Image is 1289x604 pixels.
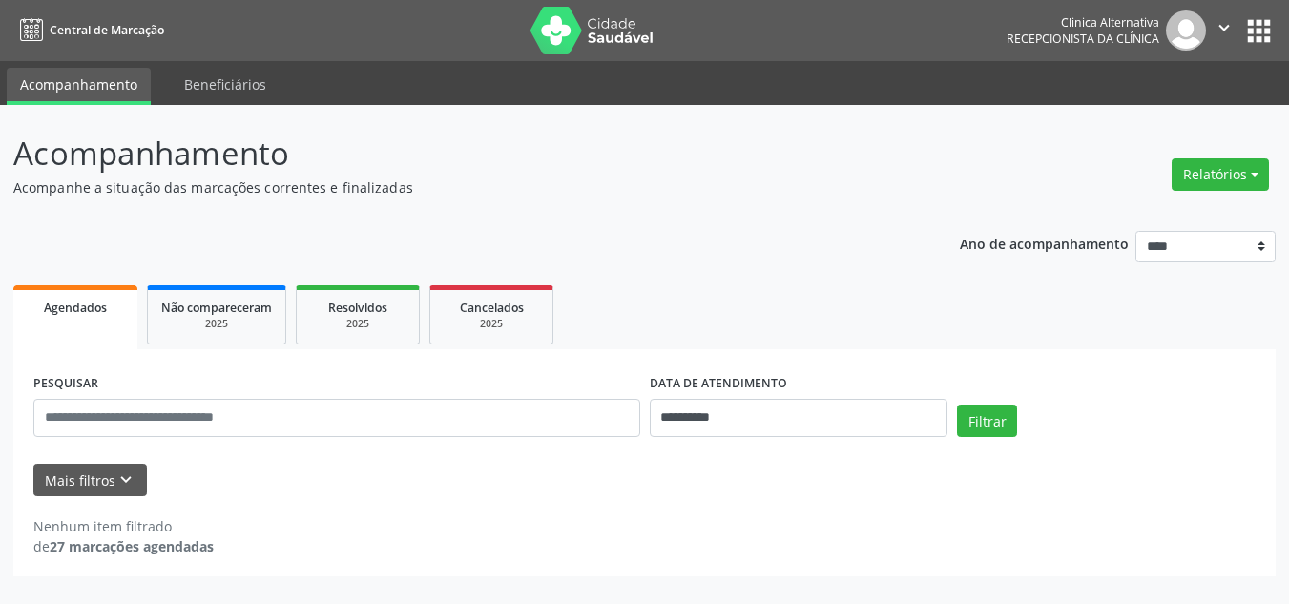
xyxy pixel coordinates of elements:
[328,300,387,316] span: Resolvidos
[171,68,280,101] a: Beneficiários
[33,516,214,536] div: Nenhum item filtrado
[444,317,539,331] div: 2025
[7,68,151,105] a: Acompanhamento
[1214,17,1235,38] i: 
[50,537,214,555] strong: 27 marcações agendadas
[161,317,272,331] div: 2025
[310,317,405,331] div: 2025
[460,300,524,316] span: Cancelados
[161,300,272,316] span: Não compareceram
[957,405,1017,437] button: Filtrar
[1007,14,1159,31] div: Clinica Alternativa
[1206,10,1242,51] button: 
[50,22,164,38] span: Central de Marcação
[115,469,136,490] i: keyboard_arrow_down
[33,536,214,556] div: de
[33,369,98,399] label: PESQUISAR
[13,177,897,198] p: Acompanhe a situação das marcações correntes e finalizadas
[1007,31,1159,47] span: Recepcionista da clínica
[1172,158,1269,191] button: Relatórios
[44,300,107,316] span: Agendados
[650,369,787,399] label: DATA DE ATENDIMENTO
[1242,14,1276,48] button: apps
[960,231,1129,255] p: Ano de acompanhamento
[13,130,897,177] p: Acompanhamento
[1166,10,1206,51] img: img
[13,14,164,46] a: Central de Marcação
[33,464,147,497] button: Mais filtroskeyboard_arrow_down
